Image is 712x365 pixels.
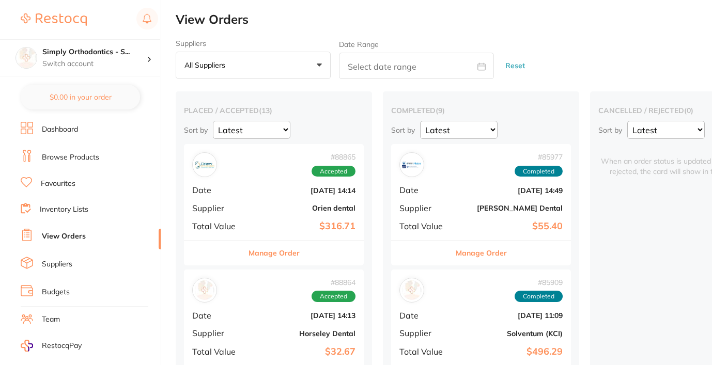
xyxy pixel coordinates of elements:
span: Supplier [399,203,451,213]
b: $32.67 [252,346,355,357]
span: Total Value [399,221,451,231]
img: Horseley Dental [195,280,214,300]
p: All suppliers [184,60,229,70]
p: Sort by [391,125,415,135]
a: Dashboard [42,124,78,135]
span: Date [399,311,451,320]
img: Erskine Dental [402,155,422,174]
b: [DATE] 14:14 [252,186,355,195]
h4: Simply Orthodontics - Sunbury [42,47,147,57]
p: Sort by [184,125,208,135]
img: Solventum (KCI) [402,280,422,300]
b: Solventum (KCI) [459,329,563,338]
a: Suppliers [42,259,72,269]
img: Restocq Logo [21,13,87,26]
span: Total Value [192,221,244,231]
span: Supplier [192,328,244,338]
b: [DATE] 14:13 [252,311,355,320]
b: [DATE] 14:49 [459,186,563,195]
span: # 88865 [312,153,355,161]
button: Manage Order [249,241,300,265]
button: Manage Order [456,241,507,265]
a: Budgets [42,287,70,297]
b: [DATE] 11:09 [459,311,563,320]
img: RestocqPay [21,340,33,352]
a: Favourites [41,179,75,189]
a: Browse Products [42,152,99,163]
label: Suppliers [176,39,331,47]
h2: placed / accepted ( 13 ) [184,106,364,115]
span: Date [192,311,244,320]
span: Supplier [192,203,244,213]
a: RestocqPay [21,340,82,352]
b: $316.71 [252,221,355,232]
span: # 88864 [312,278,355,287]
p: Sort by [598,125,622,135]
span: Supplier [399,328,451,338]
b: $496.29 [459,346,563,357]
button: Reset [502,52,528,80]
input: Select date range [339,53,494,79]
span: Total Value [399,347,451,356]
span: Completed [515,166,563,177]
span: Accepted [312,166,355,177]
b: Orien dental [252,204,355,212]
b: [PERSON_NAME] Dental [459,204,563,212]
a: Restocq Logo [21,8,87,31]
a: Team [42,314,60,325]
b: $55.40 [459,221,563,232]
h2: completed ( 9 ) [391,106,571,115]
label: Date Range [339,40,379,49]
button: $0.00 in your order [21,85,140,109]
span: Completed [515,291,563,302]
img: Orien dental [195,155,214,174]
span: Date [399,185,451,195]
img: Simply Orthodontics - Sunbury [16,47,37,68]
span: # 85909 [515,278,563,287]
b: Horseley Dental [252,329,355,338]
span: Accepted [312,291,355,302]
div: Orien dental#88865AcceptedDate[DATE] 14:14SupplierOrien dentalTotal Value$316.71Manage Order [184,144,364,265]
span: RestocqPay [42,341,82,351]
button: All suppliers [176,52,331,80]
h2: View Orders [176,12,712,27]
span: Total Value [192,347,244,356]
span: # 85977 [515,153,563,161]
a: View Orders [42,231,86,242]
p: Switch account [42,59,147,69]
span: Date [192,185,244,195]
a: Inventory Lists [40,204,88,215]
